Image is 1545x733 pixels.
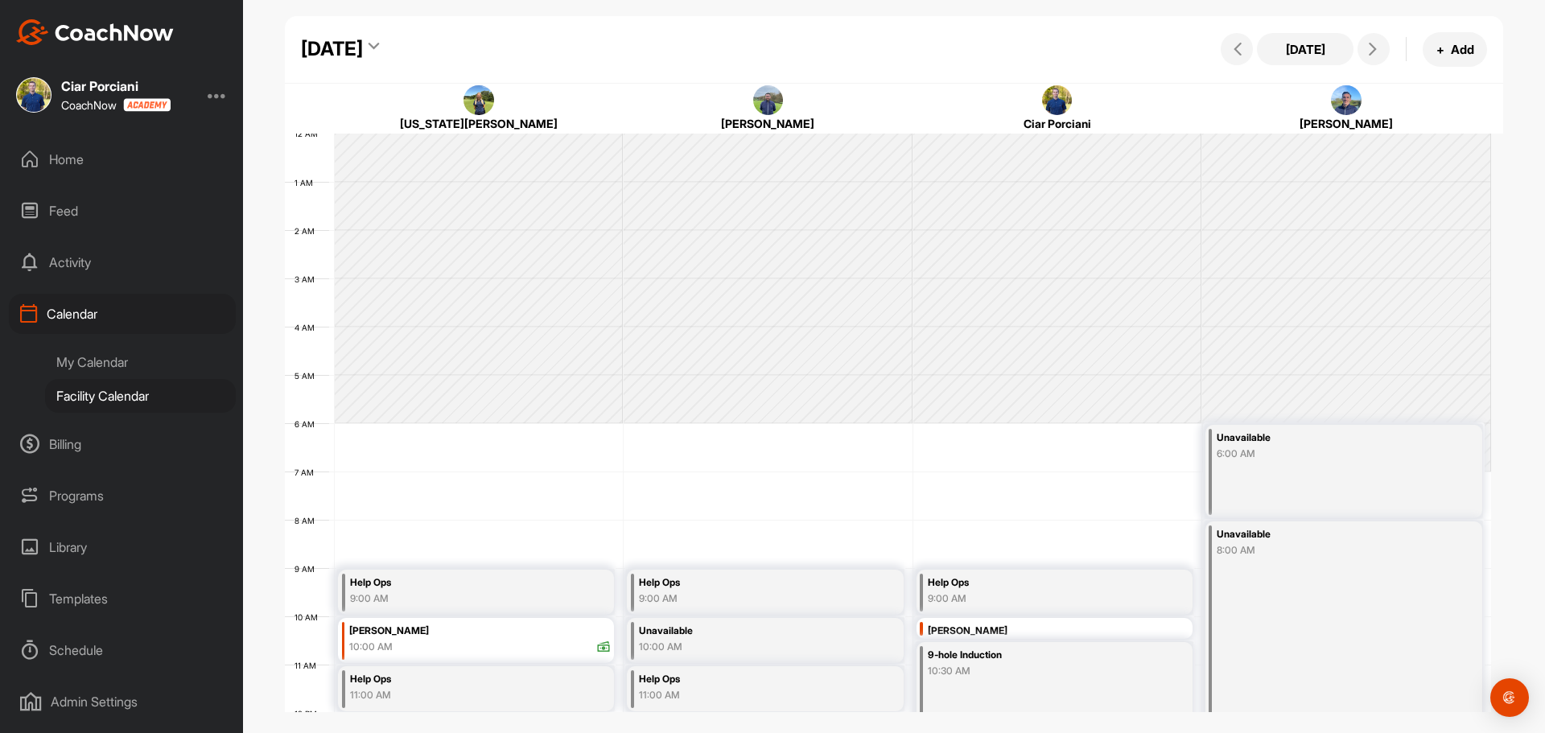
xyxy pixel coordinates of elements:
[45,379,236,413] div: Facility Calendar
[9,476,236,516] div: Programs
[16,77,51,113] img: square_b4d54992daa58f12b60bc3814c733fd4.jpg
[123,98,171,112] img: CoachNow acadmey
[45,345,236,379] div: My Calendar
[16,19,174,45] img: CoachNow
[285,467,330,477] div: 7 AM
[285,274,331,284] div: 3 AM
[648,115,888,132] div: [PERSON_NAME]
[285,371,331,381] div: 5 AM
[285,612,334,622] div: 10 AM
[928,622,1189,640] div: [PERSON_NAME]
[1226,115,1467,132] div: [PERSON_NAME]
[350,670,565,689] div: Help Ops
[9,579,236,619] div: Templates
[9,527,236,567] div: Library
[285,178,329,187] div: 1 AM
[285,661,332,670] div: 11 AM
[928,591,1143,606] div: 9:00 AM
[1217,429,1432,447] div: Unavailable
[349,640,393,654] div: 10:00 AM
[928,574,1143,592] div: Help Ops
[9,242,236,282] div: Activity
[350,574,565,592] div: Help Ops
[61,80,171,93] div: Ciar Porciani
[350,591,565,606] div: 9:00 AM
[1042,85,1073,116] img: square_b4d54992daa58f12b60bc3814c733fd4.jpg
[639,622,854,640] div: Unavailable
[285,323,331,332] div: 4 AM
[639,591,854,606] div: 9:00 AM
[1436,41,1444,58] span: +
[285,516,331,525] div: 8 AM
[9,191,236,231] div: Feed
[639,574,854,592] div: Help Ops
[9,294,236,334] div: Calendar
[1423,32,1487,67] button: +Add
[1490,678,1529,717] div: Open Intercom Messenger
[928,664,1143,678] div: 10:30 AM
[301,35,363,64] div: [DATE]
[9,682,236,722] div: Admin Settings
[359,115,599,132] div: [US_STATE][PERSON_NAME]
[1217,525,1432,544] div: Unavailable
[9,630,236,670] div: Schedule
[1257,33,1353,65] button: [DATE]
[350,688,565,702] div: 11:00 AM
[9,139,236,179] div: Home
[463,85,494,116] img: square_97d7065dee9584326f299e5bc88bd91d.jpg
[285,226,331,236] div: 2 AM
[349,622,610,640] div: [PERSON_NAME]
[1331,85,1362,116] img: square_909ed3242d261a915dd01046af216775.jpg
[1217,543,1432,558] div: 8:00 AM
[639,640,854,654] div: 10:00 AM
[61,98,171,112] div: CoachNow
[639,670,854,689] div: Help Ops
[639,688,854,702] div: 11:00 AM
[753,85,784,116] img: square_e7f01a7cdd3d5cba7fa3832a10add056.jpg
[285,564,331,574] div: 9 AM
[285,419,331,429] div: 6 AM
[9,424,236,464] div: Billing
[285,709,333,719] div: 12 PM
[1217,447,1432,461] div: 6:00 AM
[937,115,1177,132] div: Ciar Porciani
[928,646,1143,665] div: 9-hole Induction
[285,129,334,138] div: 12 AM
